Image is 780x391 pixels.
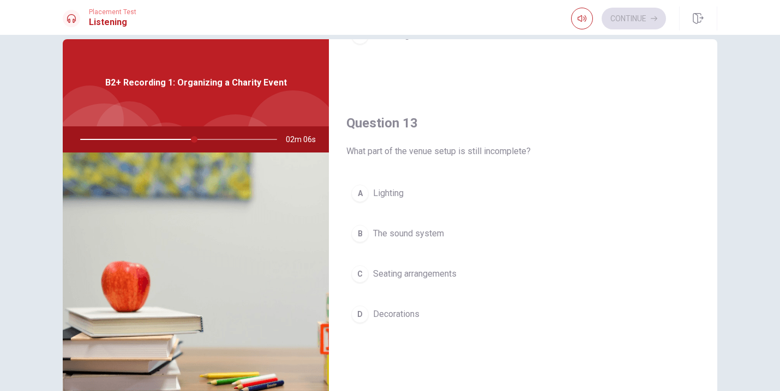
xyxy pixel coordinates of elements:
[373,308,419,321] span: Decorations
[373,187,404,200] span: Lighting
[89,8,136,16] span: Placement Test
[346,145,700,158] span: What part of the venue setup is still incomplete?
[346,220,700,247] button: BThe sound system
[351,185,369,202] div: A
[105,76,287,89] span: B2+ Recording 1: Organizing a Charity Event
[89,16,136,29] h1: Listening
[346,114,700,132] h4: Question 13
[346,260,700,288] button: CSeating arrangements
[351,265,369,283] div: C
[346,180,700,207] button: ALighting
[373,267,457,280] span: Seating arrangements
[351,306,369,323] div: D
[346,301,700,328] button: DDecorations
[351,225,369,242] div: B
[286,126,325,152] span: 02m 06s
[373,227,444,240] span: The sound system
